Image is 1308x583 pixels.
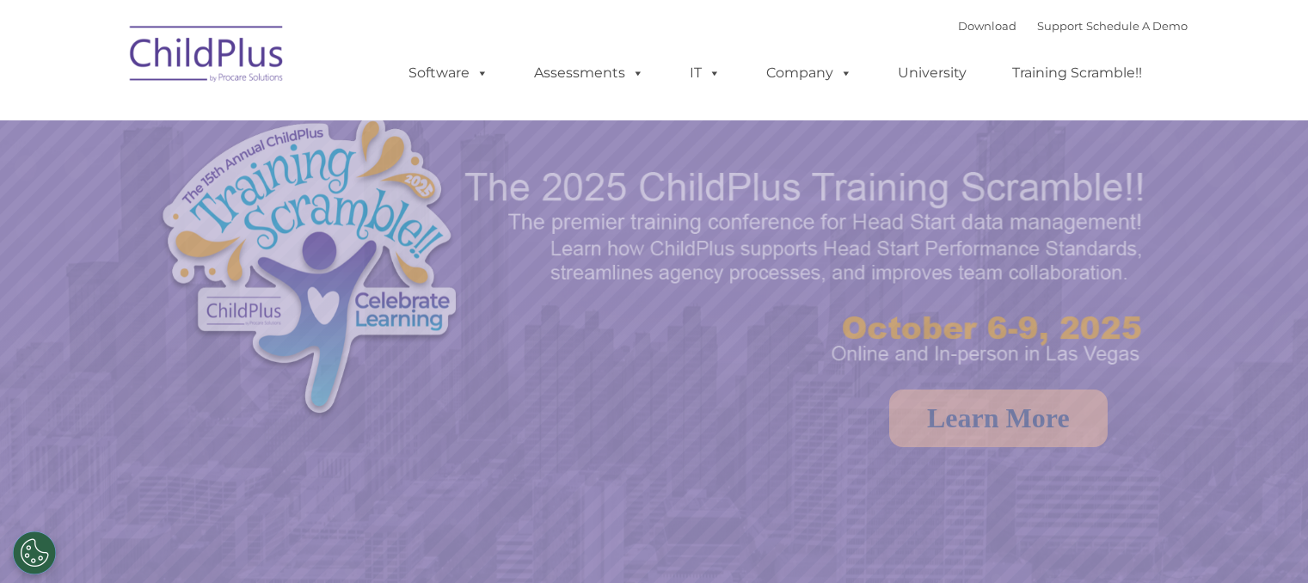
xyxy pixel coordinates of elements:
a: IT [672,56,738,90]
a: Assessments [517,56,661,90]
a: Software [391,56,506,90]
a: University [881,56,984,90]
a: Support [1037,19,1083,33]
a: Training Scramble!! [995,56,1159,90]
a: Company [749,56,869,90]
font: | [958,19,1188,33]
a: Schedule A Demo [1086,19,1188,33]
button: Cookies Settings [13,531,56,574]
a: Download [958,19,1016,33]
img: ChildPlus by Procare Solutions [121,14,293,100]
a: Learn More [889,390,1108,447]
